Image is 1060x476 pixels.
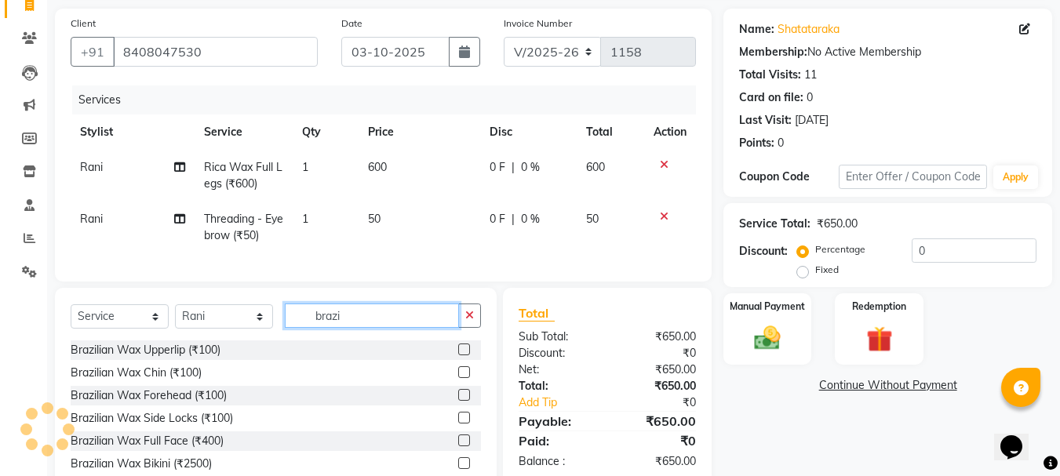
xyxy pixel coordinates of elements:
div: Name: [739,21,774,38]
div: Card on file: [739,89,803,106]
span: Rani [80,212,103,226]
div: ₹650.00 [607,362,708,378]
span: Threading - Eyebrow (₹50) [204,212,283,242]
span: 0 % [521,159,540,176]
div: ₹650.00 [607,412,708,431]
div: Membership: [739,44,807,60]
span: | [512,159,515,176]
th: Qty [293,114,359,150]
div: Brazilian Wax Full Face (₹400) [71,433,224,449]
a: Continue Without Payment [727,377,1049,394]
div: Balance : [507,453,607,470]
th: Price [359,114,480,150]
div: Coupon Code [739,169,838,185]
input: Enter Offer / Coupon Code [839,165,987,189]
div: Brazilian Wax Upperlip (₹100) [71,342,220,358]
th: Disc [480,114,577,150]
div: Last Visit: [739,112,792,129]
img: _cash.svg [746,323,789,353]
div: Services [72,85,708,114]
div: Points: [739,135,774,151]
span: 50 [586,212,599,226]
label: Invoice Number [504,16,572,31]
div: ₹650.00 [607,378,708,394]
button: +91 [71,37,115,67]
a: Add Tip [507,394,624,411]
input: Search by Name/Mobile/Email/Code [113,37,318,67]
span: 1 [302,212,308,226]
span: 600 [586,160,605,174]
div: ₹650.00 [607,329,708,345]
th: Action [644,114,696,150]
div: ₹0 [625,394,708,411]
label: Manual Payment [730,300,805,314]
label: Percentage [815,242,865,256]
span: Total [519,305,555,322]
input: Search or Scan [285,303,459,328]
iframe: chat widget [994,413,1044,460]
a: Shatataraka [778,21,840,38]
div: Brazilian Wax Bikini (₹2500) [71,456,212,472]
div: No Active Membership [739,44,1036,60]
th: Total [577,114,645,150]
label: Fixed [815,263,839,277]
div: Payable: [507,412,607,431]
div: 0 [807,89,813,106]
div: Total: [507,378,607,394]
div: Discount: [739,243,788,260]
th: Service [195,114,293,150]
th: Stylist [71,114,195,150]
span: 50 [368,212,381,226]
div: 0 [778,135,784,151]
button: Apply [993,165,1038,189]
span: | [512,211,515,227]
label: Client [71,16,96,31]
span: Rani [80,160,103,174]
div: Sub Total: [507,329,607,345]
span: 0 F [490,159,505,176]
div: ₹650.00 [817,216,858,232]
div: [DATE] [795,112,829,129]
div: Total Visits: [739,67,801,83]
div: Paid: [507,431,607,450]
div: Brazilian Wax Forehead (₹100) [71,387,227,404]
div: Discount: [507,345,607,362]
div: Net: [507,362,607,378]
div: ₹0 [607,345,708,362]
div: ₹0 [607,431,708,450]
div: ₹650.00 [607,453,708,470]
img: _gift.svg [858,323,901,355]
div: Service Total: [739,216,810,232]
span: 1 [302,160,308,174]
span: Rica Wax Full Legs (₹600) [204,160,282,191]
div: Brazilian Wax Chin (₹100) [71,365,202,381]
span: 0 % [521,211,540,227]
label: Date [341,16,362,31]
span: 600 [368,160,387,174]
div: 11 [804,67,817,83]
div: Brazilian Wax Side Locks (₹100) [71,410,233,427]
span: 0 F [490,211,505,227]
label: Redemption [852,300,906,314]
